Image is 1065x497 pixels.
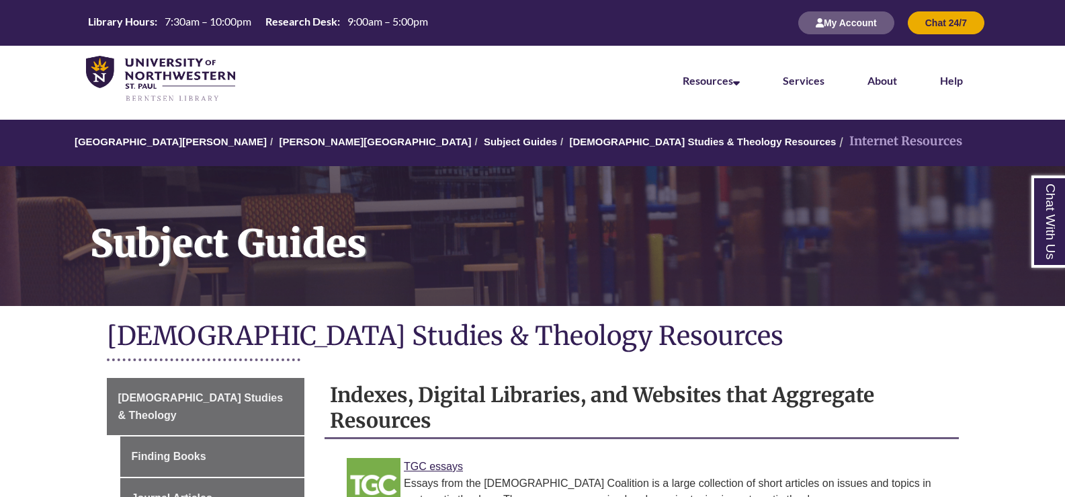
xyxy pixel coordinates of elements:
[347,15,428,28] span: 9:00am – 5:00pm
[83,14,159,29] th: Library Hours:
[798,11,894,34] button: My Account
[83,14,433,31] table: Hours Today
[836,132,962,151] li: Internet Resources
[107,319,959,355] h1: [DEMOGRAPHIC_DATA] Studies & Theology Resources
[569,136,836,147] a: [DEMOGRAPHIC_DATA] Studies & Theology Resources
[83,14,433,32] a: Hours Today
[279,136,471,147] a: [PERSON_NAME][GEOGRAPHIC_DATA]
[867,74,897,87] a: About
[783,74,824,87] a: Services
[86,56,235,103] img: UNWSP Library Logo
[940,74,963,87] a: Help
[75,166,1065,289] h1: Subject Guides
[118,392,284,421] span: [DEMOGRAPHIC_DATA] Studies & Theology
[165,15,251,28] span: 7:30am – 10:00pm
[260,14,342,29] th: Research Desk:
[683,74,740,87] a: Resources
[107,378,305,435] a: [DEMOGRAPHIC_DATA] Studies & Theology
[404,461,463,472] a: Link to TGC Essays TGC essays
[120,436,305,477] a: Finding Books
[75,136,267,147] a: [GEOGRAPHIC_DATA][PERSON_NAME]
[908,11,984,34] button: Chat 24/7
[484,136,557,147] a: Subject Guides
[325,378,959,439] h2: Indexes, Digital Libraries, and Websites that Aggregate Resources
[908,17,984,28] a: Chat 24/7
[798,17,894,28] a: My Account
